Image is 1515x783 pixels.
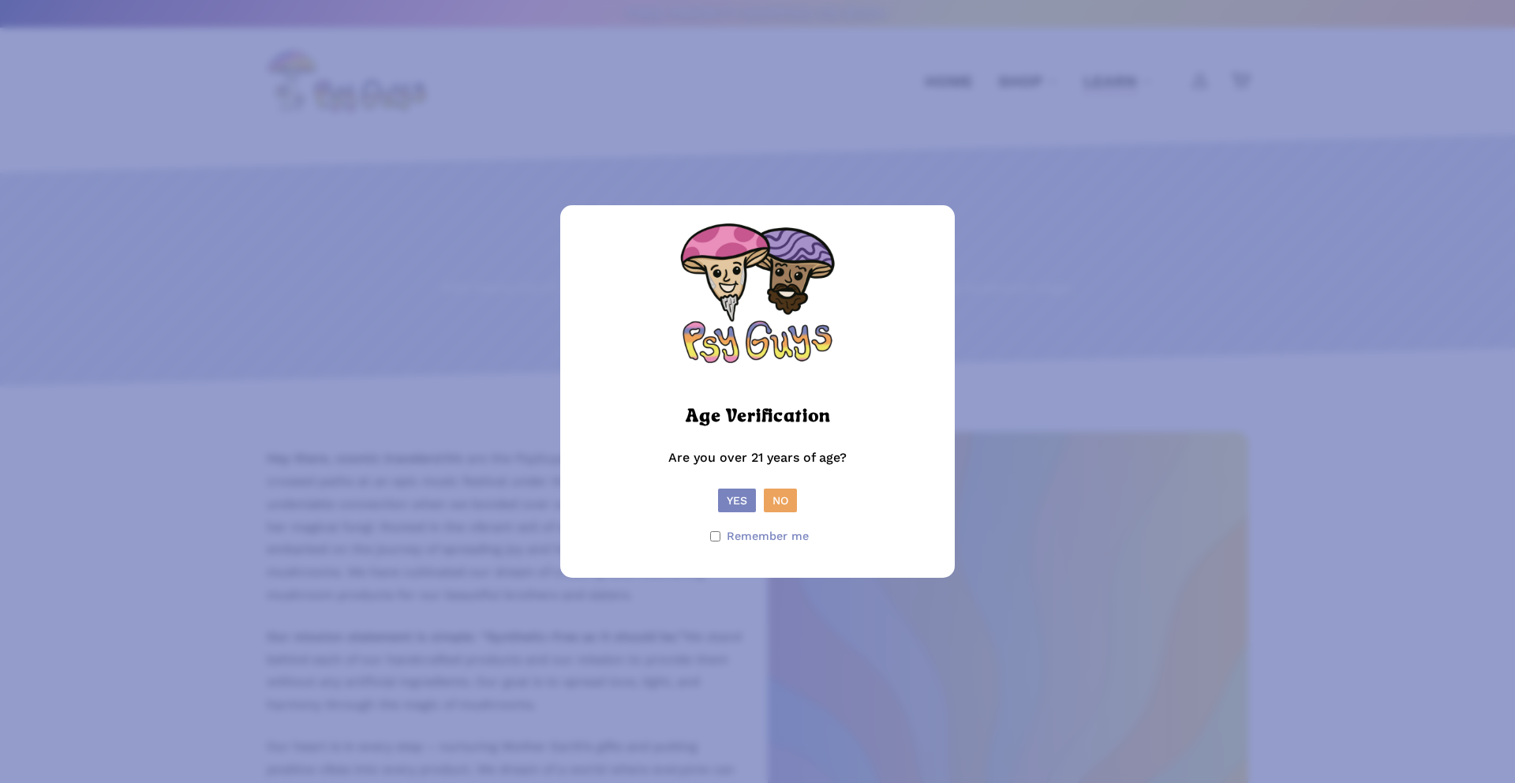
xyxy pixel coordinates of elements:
[710,531,720,541] input: Remember me
[727,525,809,548] span: Remember me
[718,489,756,512] button: Yes
[576,447,939,489] p: Are you over 21 years of age?
[764,489,797,512] button: No
[679,221,836,379] img: Psy Guys Logo
[686,399,830,434] h2: Age Verification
